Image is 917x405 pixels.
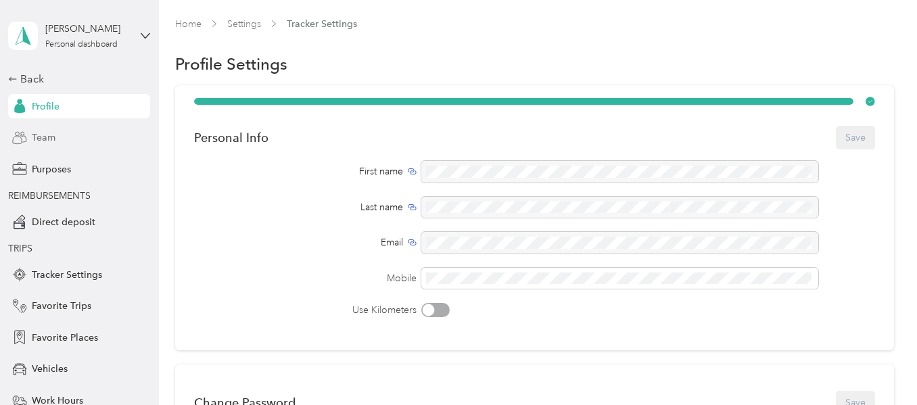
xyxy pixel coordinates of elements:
[32,215,95,229] span: Direct deposit
[287,17,357,31] span: Tracker Settings
[32,99,60,114] span: Profile
[841,329,917,405] iframe: Everlance-gr Chat Button Frame
[8,190,91,201] span: REIMBURSEMENTS
[45,41,118,49] div: Personal dashboard
[8,71,143,87] div: Back
[175,18,202,30] a: Home
[360,200,403,214] span: Last name
[32,162,71,176] span: Purposes
[227,18,261,30] a: Settings
[194,130,268,145] div: Personal Info
[45,22,130,36] div: [PERSON_NAME]
[32,362,68,376] span: Vehicles
[381,235,403,249] span: Email
[32,268,102,282] span: Tracker Settings
[32,130,55,145] span: Team
[175,57,287,71] h1: Profile Settings
[32,299,91,313] span: Favorite Trips
[32,331,98,345] span: Favorite Places
[194,303,416,317] label: Use Kilometers
[359,164,403,178] span: First name
[8,243,32,254] span: TRIPS
[194,271,416,285] label: Mobile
